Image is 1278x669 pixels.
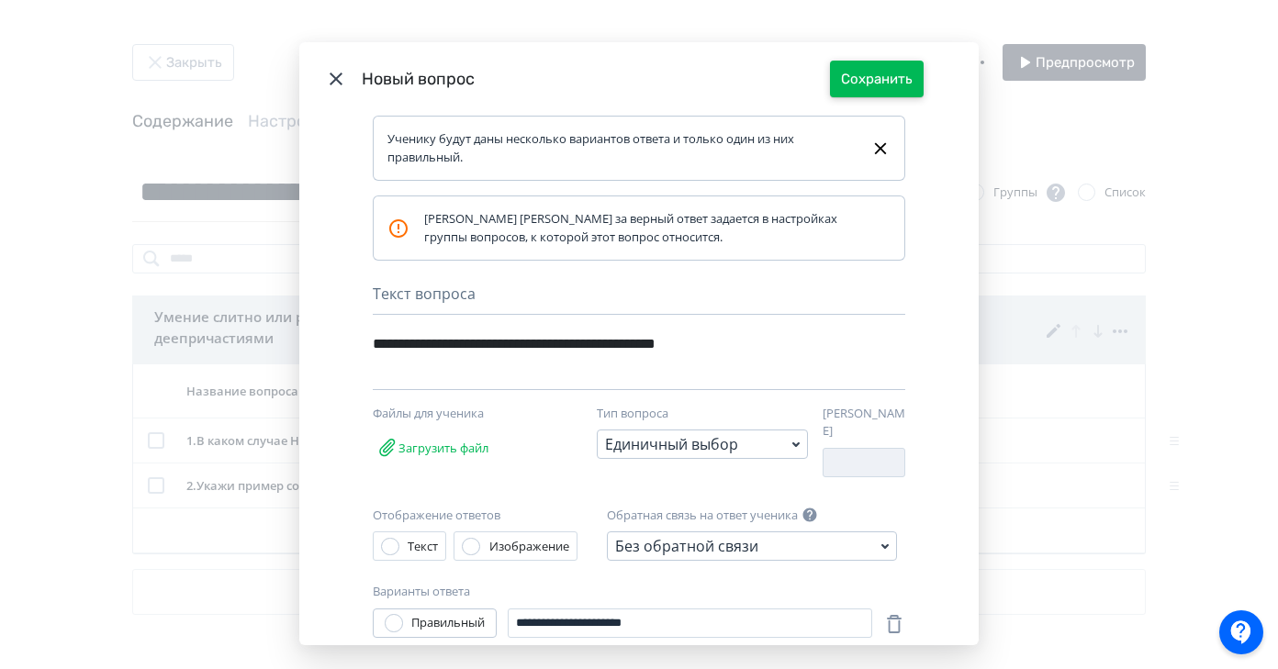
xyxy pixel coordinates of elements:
div: Текст [408,538,438,556]
div: Новый вопрос [362,67,830,92]
div: Изображение [489,538,569,556]
label: Обратная связь на ответ ученика [607,507,798,525]
div: Правильный [411,614,485,632]
div: Ученику будут даны несколько вариантов ответа и только один из них правильный. [387,130,856,166]
div: Файлы для ученика [373,405,566,423]
label: [PERSON_NAME] [823,405,905,440]
div: Единичный выбор [605,433,738,455]
label: Тип вопроса [597,405,668,423]
div: [PERSON_NAME] [PERSON_NAME] за верный ответ задается в настройках группы вопросов, к которой этот... [387,210,861,246]
div: Текст вопроса [373,283,905,315]
label: Варианты ответа [373,583,470,601]
label: Отображение ответов [373,507,500,525]
div: Без обратной связи [615,535,758,557]
div: Modal [299,42,979,644]
button: Сохранить [830,61,924,97]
